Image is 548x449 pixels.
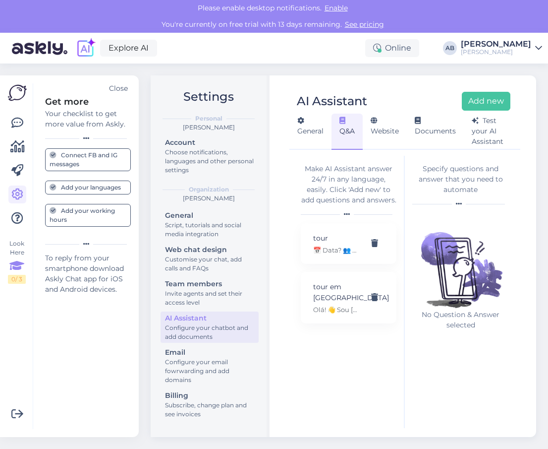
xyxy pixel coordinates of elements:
p: No Question & Answer selected [412,310,509,330]
div: Script, tutorials and social media integration [165,221,254,239]
div: Look Here [8,239,26,284]
div: Invite agents and set their access level [165,289,254,307]
div: Get more [45,95,131,109]
div: Web chat design [165,245,254,255]
div: Choose notifications, languages and other personal settings [165,148,254,175]
b: Personal [195,114,222,123]
div: General [165,210,254,221]
div: Connect FB and IG messages [50,151,126,169]
a: BillingSubscribe, change plan and see invoices [161,389,259,420]
img: explore-ai [75,38,96,59]
p: Olá! 👋 Sou [PERSON_NAME], guia oficial credenciada pela Prefeitura de [GEOGRAPHIC_DATA] desde 200... [313,305,360,314]
span: Q&A [339,116,355,135]
div: Specify questions and answer that you need to automate [412,164,509,195]
div: [PERSON_NAME] [159,194,259,203]
div: Configure your chatbot and add documents [165,323,254,341]
div: Customise your chat, add calls and FAQs [165,255,254,273]
div: AI Assistant [297,92,367,111]
div: Subscribe, change plan and see invoices [165,401,254,419]
div: Add your working hours [50,206,126,224]
div: Make AI Assistant answer 24/7 in any language, easily. Click 'Add new' to add questions and answers. [301,164,396,205]
span: General [297,116,324,135]
a: Connect FB and IG messages [45,148,131,171]
a: AI AssistantConfigure your chatbot and add documents [161,312,259,343]
p: tour [313,233,360,244]
div: Your checklist to get more value from Askly. [45,109,131,129]
a: Web chat designCustomise your chat, add calls and FAQs [161,243,259,274]
span: Documents [415,116,456,135]
a: AccountChoose notifications, languages and other personal settings [161,136,259,176]
div: 0 / 3 [8,275,26,284]
div: Close [109,83,128,94]
h2: Settings [159,87,259,106]
div: To reply from your smartphone download Askly Chat app for iOS and Android devices. [45,253,131,295]
div: Email [165,347,254,358]
button: Add new [462,92,510,111]
span: Test your AI Assistant [472,116,503,146]
p: tour em [GEOGRAPHIC_DATA] [313,281,360,303]
a: Add your working hours [45,204,131,227]
div: [PERSON_NAME] [159,123,259,132]
img: No qna [412,213,509,310]
b: Organization [189,185,229,194]
span: Enable [322,3,351,12]
img: Askly Logo [8,83,27,102]
div: Add your languages [50,183,121,192]
div: [PERSON_NAME] [461,48,531,56]
div: tour📅 Data? 👥 Quantas pessoas? 🏨 Pernoita / Bate-volta / Cruzeiro? 💭 Interesses específicos? [301,223,396,264]
div: AI Assistant [165,313,254,323]
a: GeneralScript, tutorials and social media integration [161,209,259,240]
div: AB [443,41,457,55]
div: Team members [165,279,254,289]
div: Billing [165,390,254,401]
a: Explore AI [100,40,157,57]
a: EmailConfigure your email fowrwarding and add domains [161,346,259,386]
a: Team membersInvite agents and set their access level [161,277,259,309]
p: 📅 Data? 👥 Quantas pessoas? 🏨 Pernoita / Bate-volta / Cruzeiro? 💭 Interesses específicos? [313,246,360,255]
div: Account [165,137,254,148]
a: [PERSON_NAME][PERSON_NAME] [461,40,542,56]
a: Add your languages [45,181,131,194]
span: Website [371,116,399,135]
div: tour em [GEOGRAPHIC_DATA]Olá! 👋 Sou [PERSON_NAME], guia oficial credenciada pela Prefeitura de [G... [301,272,396,323]
div: Online [365,39,419,57]
div: Configure your email fowrwarding and add domains [165,358,254,385]
div: [PERSON_NAME] [461,40,531,48]
a: See pricing [342,20,387,29]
